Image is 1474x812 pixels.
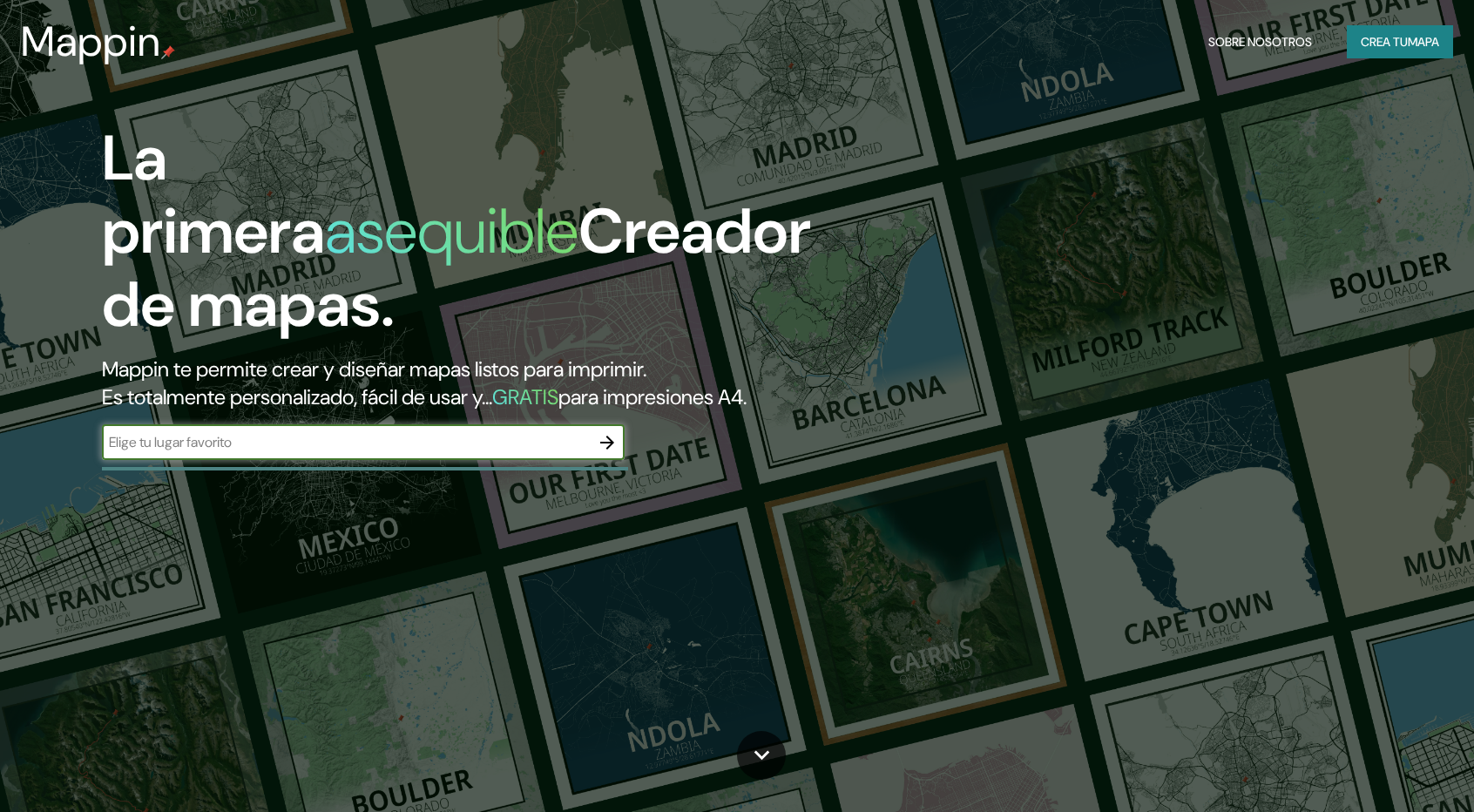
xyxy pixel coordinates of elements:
[161,45,175,59] img: pin de mapeo
[558,383,747,410] font: para impresiones A4.
[102,383,492,410] font: Es totalmente personalizado, fácil de usar y...
[492,383,558,410] font: GRATIS
[325,191,578,272] font: asequible
[1208,34,1312,50] font: Sobre nosotros
[102,355,646,382] font: Mappin te permite crear y diseñar mapas listos para imprimir.
[1347,25,1453,58] button: Crea tumapa
[21,14,161,69] font: Mappin
[1361,34,1408,50] font: Crea tu
[102,191,811,345] font: Creador de mapas.
[102,118,325,272] font: La primera
[102,432,590,452] input: Elige tu lugar favorito
[1201,25,1319,58] button: Sobre nosotros
[1408,34,1439,50] font: mapa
